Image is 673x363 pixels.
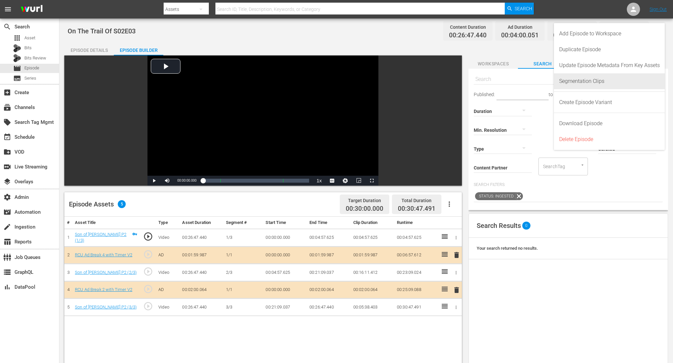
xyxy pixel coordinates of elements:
[505,3,534,15] button: Search
[263,217,307,229] th: Start Time
[118,200,126,208] span: 5
[351,299,395,316] td: 00:05:38.403
[223,217,263,229] th: Segment #
[398,196,435,205] div: Total Duration
[449,32,487,39] span: 00:26:47.440
[559,94,660,110] div: Create Episode Variant
[351,264,395,281] td: 00:16:11.412
[3,89,11,96] span: Create
[3,253,11,261] span: Job Queues
[394,246,438,264] td: 00:06:57.612
[3,268,11,276] span: GraphQL
[3,193,11,201] span: Admin
[179,229,223,246] td: 00:26:47.440
[468,60,518,68] span: Workspaces
[394,229,438,246] td: 00:04:57.625
[559,73,660,89] div: Segmentation Clips
[351,246,395,264] td: 00:01:59.987
[449,22,487,32] div: Content Duration
[72,217,140,229] th: Asset Title
[475,192,515,200] span: Status: INGESTED
[24,35,35,41] span: Asset
[156,246,179,264] td: AD
[156,229,179,246] td: Video
[394,299,438,316] td: 00:30:47.491
[223,299,263,316] td: 3/3
[3,103,11,111] span: Channels
[3,283,11,291] span: DataPool
[605,22,643,32] div: Total Duration
[307,299,351,316] td: 00:26:47.440
[346,196,383,205] div: Target Duration
[223,264,263,281] td: 2/3
[3,23,11,31] span: Search
[64,281,72,299] td: 4
[114,42,163,55] button: Episode Builder
[69,200,126,208] div: Episode Assets
[64,246,72,264] td: 2
[307,264,351,281] td: 00:21:09.037
[394,217,438,229] th: Runtime
[559,116,660,131] div: Download Episode
[156,264,179,281] td: Video
[13,34,21,42] span: Asset
[518,60,567,68] span: Search
[559,42,660,57] div: Duplicate Episode
[3,133,11,141] span: Schedule
[351,217,395,229] th: Clip Duration
[143,249,153,259] span: play_circle_outline
[453,251,461,259] span: delete
[75,270,137,275] a: Son of [PERSON_NAME] P2 (2/3)
[559,131,660,147] div: Delete Episode
[75,287,132,292] a: RCU Ad Break 2 with Timer V2
[351,229,395,246] td: 00:04:57.625
[351,281,395,299] td: 00:02:00.064
[553,32,591,39] span: 00:00:00.000
[263,246,307,264] td: 00:00:00.000
[68,27,136,35] span: On The Trail Of S02E03
[143,284,153,294] span: play_circle_outline
[346,205,383,213] span: 00:30:00.000
[263,229,307,246] td: 00:00:00.000
[398,205,435,212] span: 00:30:47.491
[143,301,153,311] span: play_circle_outline
[179,264,223,281] td: 00:26:47.440
[501,32,539,39] span: 00:04:00.051
[64,299,72,316] td: 5
[352,176,365,186] button: Picture-in-Picture
[3,223,11,231] span: Ingestion
[223,246,263,264] td: 1/1
[147,176,161,186] button: Play
[394,264,438,281] td: 00:23:09.024
[453,250,461,260] button: delete
[453,285,461,295] button: delete
[3,238,11,246] span: Reports
[3,208,11,216] span: Automation
[326,176,339,186] button: Captions
[203,179,309,183] div: Progress Bar
[156,299,179,316] td: Video
[179,246,223,264] td: 00:01:59.987
[75,305,137,309] a: Son of [PERSON_NAME] P2 (3/3)
[3,178,11,186] span: Overlays
[179,281,223,299] td: 00:02:00.064
[515,3,532,15] span: Search
[474,182,663,188] p: Search Filters:
[179,299,223,316] td: 00:26:47.440
[559,26,660,42] div: Add Episode to Workspace
[143,267,153,276] span: play_circle_outline
[114,42,163,58] div: Episode Builder
[179,217,223,229] th: Asset Duration
[650,7,667,12] a: Sign Out
[549,92,553,97] span: to
[24,45,32,51] span: Bits
[156,281,179,299] td: AD
[156,217,179,229] th: Type
[579,162,586,168] button: Open
[553,22,591,32] div: Promo Duration
[307,246,351,264] td: 00:01:59.987
[13,64,21,72] span: Episode
[64,42,114,58] div: Episode Details
[143,232,153,241] span: play_circle_outline
[394,281,438,299] td: 00:25:09.088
